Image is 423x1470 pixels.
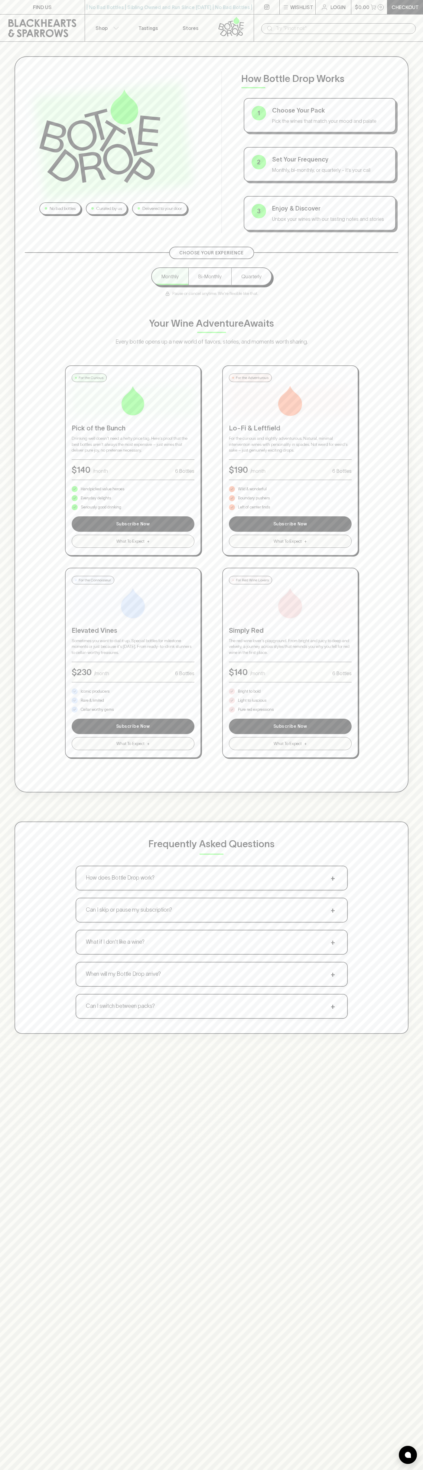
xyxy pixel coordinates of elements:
p: $ 140 [229,666,248,678]
button: Subscribe Now [229,516,352,532]
p: Choose Your Pack [272,106,388,115]
a: Tastings [127,15,169,41]
div: 1 [252,106,266,120]
p: Unbox your wines with our tasting notes and stories [272,215,388,223]
span: + [328,1002,337,1011]
p: /month [94,670,109,677]
p: Pure red expressions [238,707,274,713]
p: /month [250,467,265,475]
span: + [304,740,307,747]
p: Login [330,4,346,11]
p: Curated by us [96,205,122,212]
input: Try "Pinot noir" [276,24,411,33]
span: + [328,970,337,979]
p: Elevated Vines [72,626,194,635]
span: + [147,740,150,747]
div: 2 [252,155,266,169]
button: Subscribe Now [72,719,194,734]
button: Bi-Monthly [188,268,231,285]
p: Can I skip or pause my subscription? [86,906,172,914]
span: + [328,938,337,947]
p: Choose Your Experience [179,250,244,256]
button: What if I don't like a wine?+ [76,930,347,954]
img: Lo-Fi & Leftfield [275,386,305,416]
p: 0 [379,5,382,9]
button: Shop [85,15,127,41]
p: Can I switch between packs? [86,1002,155,1010]
p: Pick the wines that match your mood and palate [272,117,388,125]
p: 6 Bottles [332,670,352,677]
p: Tastings [138,24,158,32]
p: Boundary pushers [238,495,270,501]
span: Awaits [244,318,274,328]
p: Seriously good drinking [81,504,121,510]
p: How Bottle Drop Works [241,71,399,86]
p: Pick of the Bunch [72,423,194,433]
p: $ 190 [229,463,248,476]
p: Pause or cancel anytime. We're flexible like that. [165,290,258,297]
p: /month [93,467,108,475]
p: For the Curious [79,375,103,381]
p: Shop [96,24,108,32]
p: Sometimes you want to dial it up. Special bottles for milestone moments or just because it's [DAT... [72,638,194,656]
button: What To Expect+ [229,535,352,548]
p: Delivered to your door [142,205,182,212]
p: $0.00 [355,4,369,11]
p: Stores [183,24,198,32]
span: + [147,538,150,544]
p: Lo-Fi & Leftfield [229,423,352,433]
p: $ 230 [72,666,92,678]
span: + [304,538,307,544]
p: For the Adventurous [236,375,268,381]
p: When will my Bottle Drop arrive? [86,970,161,978]
p: 6 Bottles [175,467,194,475]
span: + [328,906,337,915]
button: When will my Bottle Drop arrive?+ [76,962,347,986]
a: Stores [169,15,212,41]
p: 6 Bottles [175,670,194,677]
p: Wishlist [290,4,313,11]
button: How does Bottle Drop work?+ [76,866,347,890]
p: 6 Bottles [332,467,352,475]
div: 3 [252,204,266,218]
button: Can I switch between packs?+ [76,995,347,1018]
p: What if I don't like a wine? [86,938,145,946]
p: Left of center finds [238,504,270,510]
p: Drinking well doesn't need a hefty price tag. Here's proof that the best bottles aren't always th... [72,436,194,453]
span: + [328,874,337,883]
p: For Red Wine Lovers [236,577,269,583]
span: What To Expect [116,740,145,747]
p: The red wine lover's playground. From bright and juicy to deep and velvety, a journey across styl... [229,638,352,656]
button: Subscribe Now [229,719,352,734]
p: /month [250,670,265,677]
p: Simply Red [229,626,352,635]
p: FIND US [33,4,52,11]
p: Cellar worthy gems [81,707,114,713]
p: How does Bottle Drop work? [86,874,155,882]
button: Monthly [152,268,188,285]
p: Iconic producers [81,688,109,694]
p: No bad bottles [50,205,76,212]
p: Frequently Asked Questions [148,837,275,851]
button: Can I skip or pause my subscription?+ [76,898,347,922]
p: For the Connoisseur [79,577,111,583]
button: What To Expect+ [229,737,352,750]
img: Simply Red [275,588,305,618]
p: For the curious and slightly adventurous. Natural, minimal intervention wines with personality in... [229,436,352,453]
p: Handpicked value heroes [81,486,124,492]
p: Monthly, bi-monthly, or quarterly - it's your call [272,166,388,174]
p: Set Your Frequency [272,155,388,164]
p: Everyday delights [81,495,111,501]
p: Bright to bold [238,688,261,694]
button: Quarterly [231,268,271,285]
img: bubble-icon [405,1452,411,1458]
p: Enjoy & Discover [272,204,388,213]
img: Elevated Vines [118,588,148,618]
span: What To Expect [274,538,302,544]
p: Checkout [392,4,419,11]
img: Pick of the Bunch [118,386,148,416]
p: Your Wine Adventure [149,316,274,331]
span: What To Expect [274,740,302,747]
p: $ 140 [72,463,90,476]
button: What To Expect+ [72,737,194,750]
